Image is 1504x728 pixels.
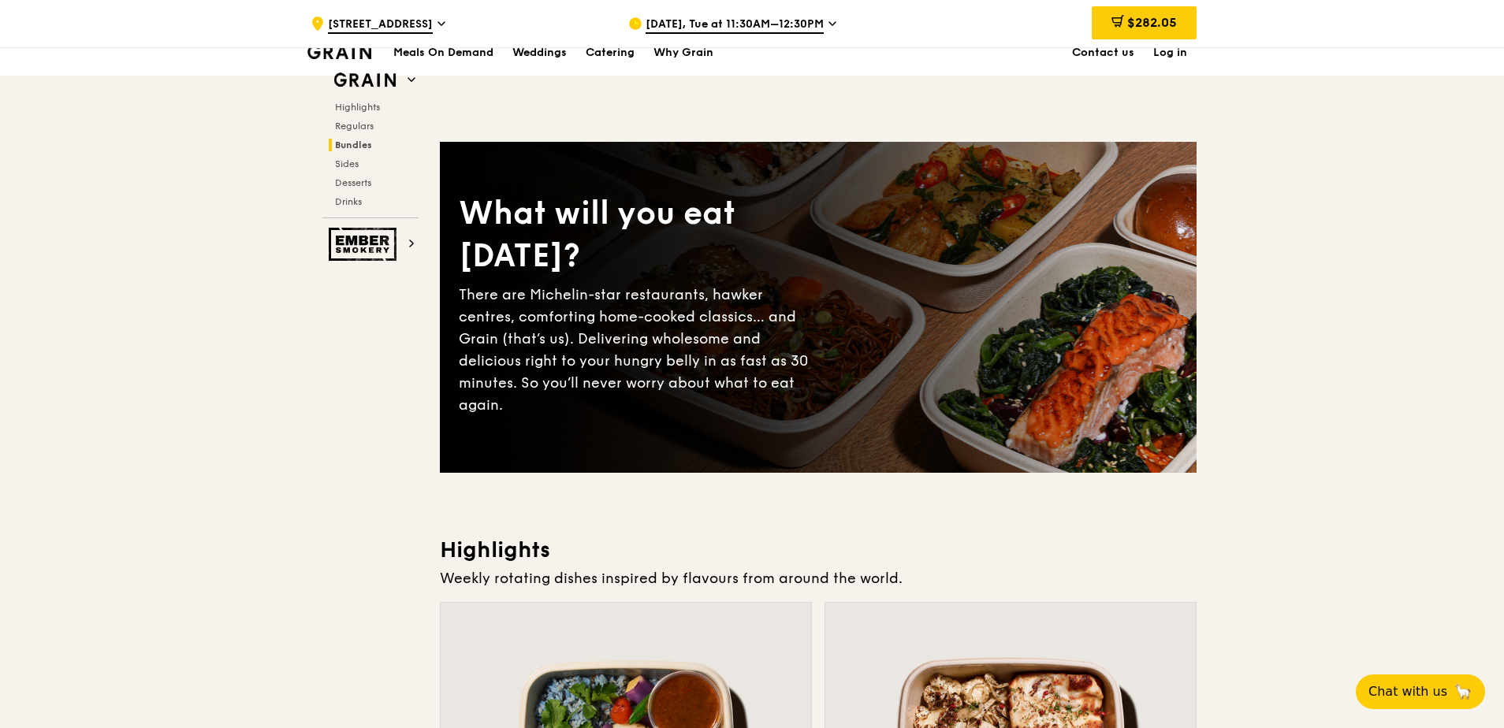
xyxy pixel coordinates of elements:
[459,284,818,416] div: There are Michelin-star restaurants, hawker centres, comforting home-cooked classics… and Grain (...
[1144,29,1197,76] a: Log in
[440,536,1197,564] h3: Highlights
[653,29,713,76] div: Why Grain
[329,228,401,261] img: Ember Smokery web logo
[576,29,644,76] a: Catering
[459,192,818,277] div: What will you eat [DATE]?
[328,17,433,34] span: [STREET_ADDRESS]
[335,158,359,169] span: Sides
[335,121,374,132] span: Regulars
[335,139,372,150] span: Bundles
[1063,29,1144,76] a: Contact us
[503,29,576,76] a: Weddings
[1454,682,1472,701] span: 🦙
[335,102,380,113] span: Highlights
[335,196,362,207] span: Drinks
[644,29,723,76] a: Why Grain
[1368,682,1447,701] span: Chat with us
[512,29,567,76] div: Weddings
[586,29,635,76] div: Catering
[329,66,401,95] img: Grain web logo
[646,17,824,34] span: [DATE], Tue at 11:30AM–12:30PM
[335,177,371,188] span: Desserts
[1127,15,1177,30] span: $282.05
[393,45,493,61] h1: Meals On Demand
[1356,674,1485,709] button: Chat with us🦙
[440,567,1197,589] div: Weekly rotating dishes inspired by flavours from around the world.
